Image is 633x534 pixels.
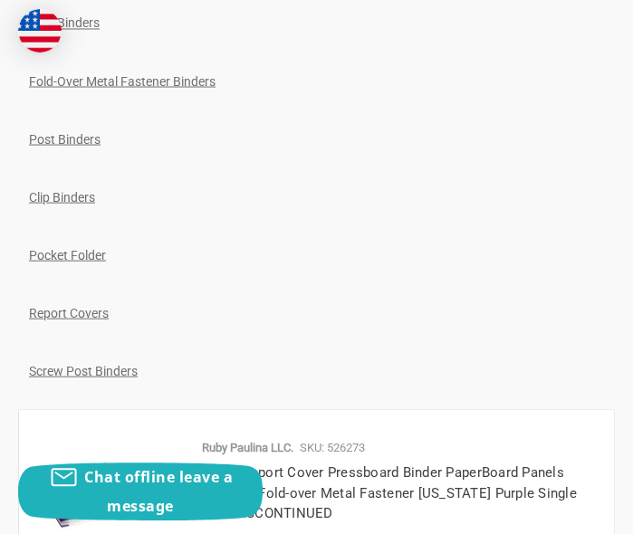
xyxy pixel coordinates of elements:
[84,467,233,516] span: Chat offline leave a message
[29,363,138,377] a: Screw Post Binders
[29,73,216,88] a: Fold-Over Metal Fastener Binders
[18,9,62,52] img: duty and tax information for United States
[202,438,293,456] p: Ruby Paulina LLC.
[29,247,106,262] a: Pocket Folder
[300,438,365,456] p: SKU: 526273
[29,189,95,204] a: Clip Binders
[29,131,101,146] a: Post Binders
[29,305,109,319] a: Report Covers
[202,463,577,520] a: 11x17 Report Cover Pressboard Binder PaperBoard Panels includes Fold-over Metal Fastener [US_STAT...
[18,462,263,520] button: Chat offline leave a message
[29,15,100,30] a: Ring Binders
